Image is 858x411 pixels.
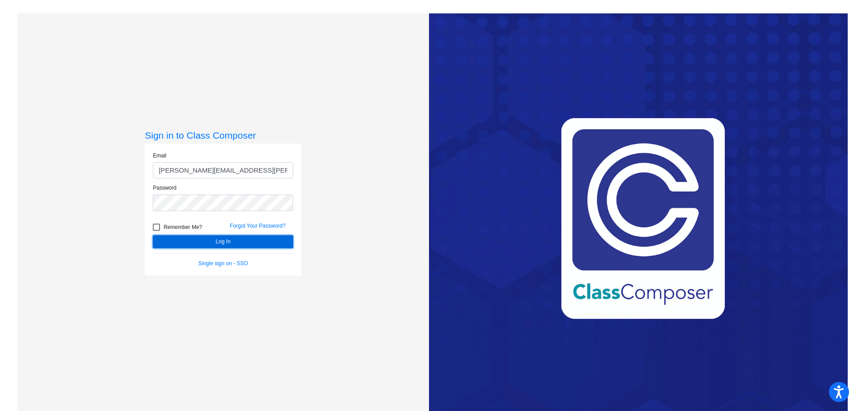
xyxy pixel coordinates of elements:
[153,235,293,248] button: Log In
[145,130,301,141] h3: Sign in to Class Composer
[164,222,202,233] span: Remember Me?
[153,152,166,160] label: Email
[153,184,177,192] label: Password
[230,223,286,229] a: Forgot Your Password?
[198,260,248,267] a: Single sign on - SSO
